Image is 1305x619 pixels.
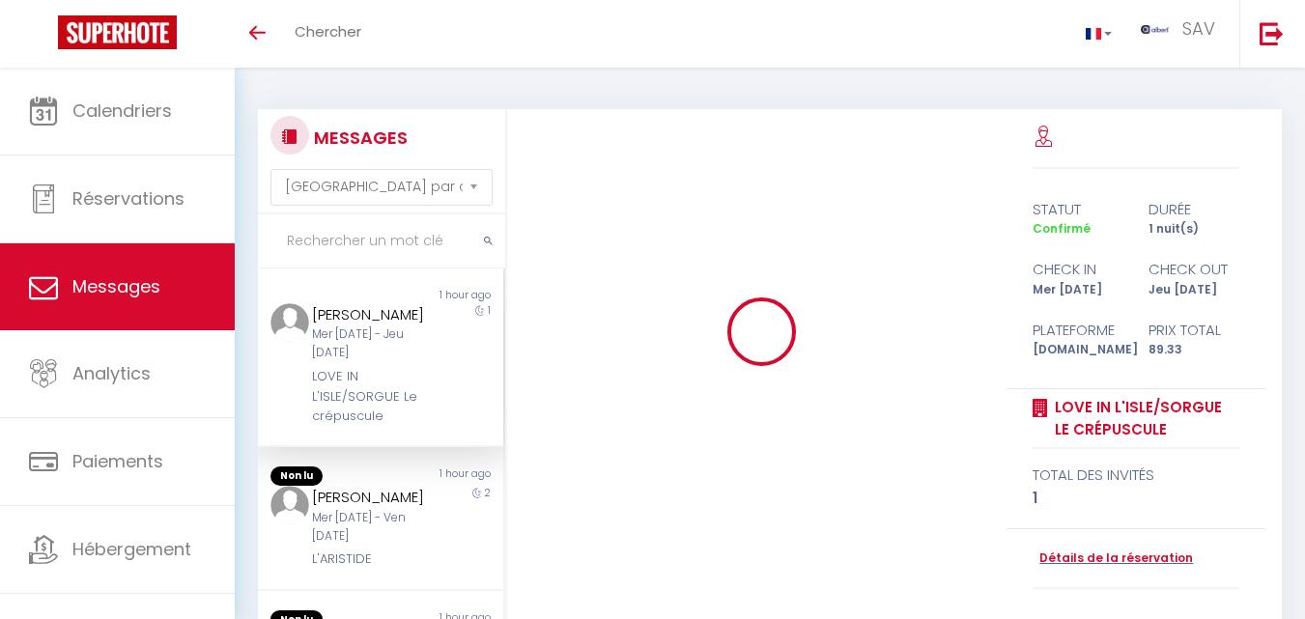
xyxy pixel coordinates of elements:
[488,303,491,318] span: 1
[270,486,309,524] img: ...
[258,214,505,268] input: Rechercher un mot clé
[312,486,430,509] div: [PERSON_NAME]
[72,537,191,561] span: Hébergement
[381,288,503,303] div: 1 hour ago
[1033,464,1239,487] div: total des invités
[270,466,323,486] span: Non lu
[1136,319,1252,342] div: Prix total
[1136,258,1252,281] div: check out
[381,466,503,486] div: 1 hour ago
[309,116,408,159] h3: MESSAGES
[485,486,491,500] span: 2
[72,361,151,385] span: Analytics
[1182,16,1215,41] span: SAV
[1260,21,1284,45] img: logout
[1141,25,1170,34] img: ...
[312,325,430,362] div: Mer [DATE] - Jeu [DATE]
[1020,319,1136,342] div: Plateforme
[1033,220,1091,237] span: Confirmé
[312,509,430,546] div: Mer [DATE] - Ven [DATE]
[72,186,184,211] span: Réservations
[1020,341,1136,359] div: [DOMAIN_NAME]
[312,367,430,426] div: LOVE IN L'ISLE/SORGUE Le crépuscule
[72,98,172,123] span: Calendriers
[1136,198,1252,221] div: durée
[1136,341,1252,359] div: 89.33
[312,549,430,569] div: L'ARISTIDE
[1033,487,1239,510] div: 1
[1020,198,1136,221] div: statut
[312,303,430,326] div: [PERSON_NAME]
[270,303,309,342] img: ...
[1136,281,1252,299] div: Jeu [DATE]
[1048,396,1239,441] a: LOVE IN L'ISLE/SORGUE Le crépuscule
[72,449,163,473] span: Paiements
[58,15,177,49] img: Super Booking
[295,21,361,42] span: Chercher
[72,274,160,298] span: Messages
[1033,549,1193,568] a: Détails de la réservation
[1136,220,1252,239] div: 1 nuit(s)
[1020,281,1136,299] div: Mer [DATE]
[1020,258,1136,281] div: check in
